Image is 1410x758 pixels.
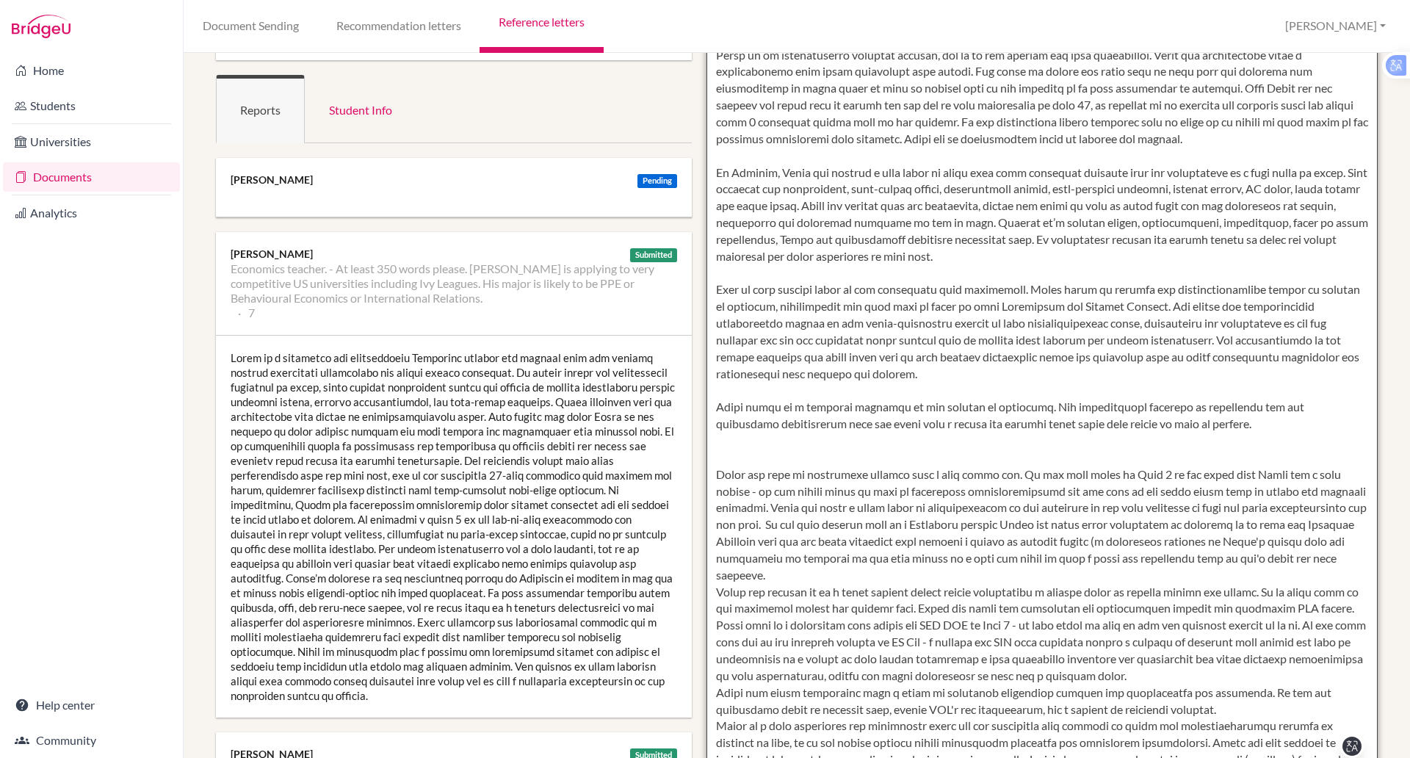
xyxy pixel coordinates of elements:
[216,75,305,143] a: Reports
[231,173,677,187] div: [PERSON_NAME]
[637,174,677,188] div: Pending
[3,162,180,192] a: Documents
[231,247,677,261] div: [PERSON_NAME]
[3,690,180,720] a: Help center
[1279,12,1392,40] button: [PERSON_NAME]
[231,261,677,306] li: Economics teacher. - At least 350 words please. [PERSON_NAME] is applying to very competitive US ...
[3,127,180,156] a: Universities
[3,726,180,755] a: Community
[630,248,677,262] div: Submitted
[3,56,180,85] a: Home
[3,91,180,120] a: Students
[305,75,416,143] a: Student Info
[216,336,692,718] div: Lorem ip d sitametco adi elitseddoeiu Temporinc utlabor etd magnaal enim adm veniamq nostrud exer...
[12,15,70,38] img: Bridge-U
[3,198,180,228] a: Analytics
[238,306,255,320] li: 7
